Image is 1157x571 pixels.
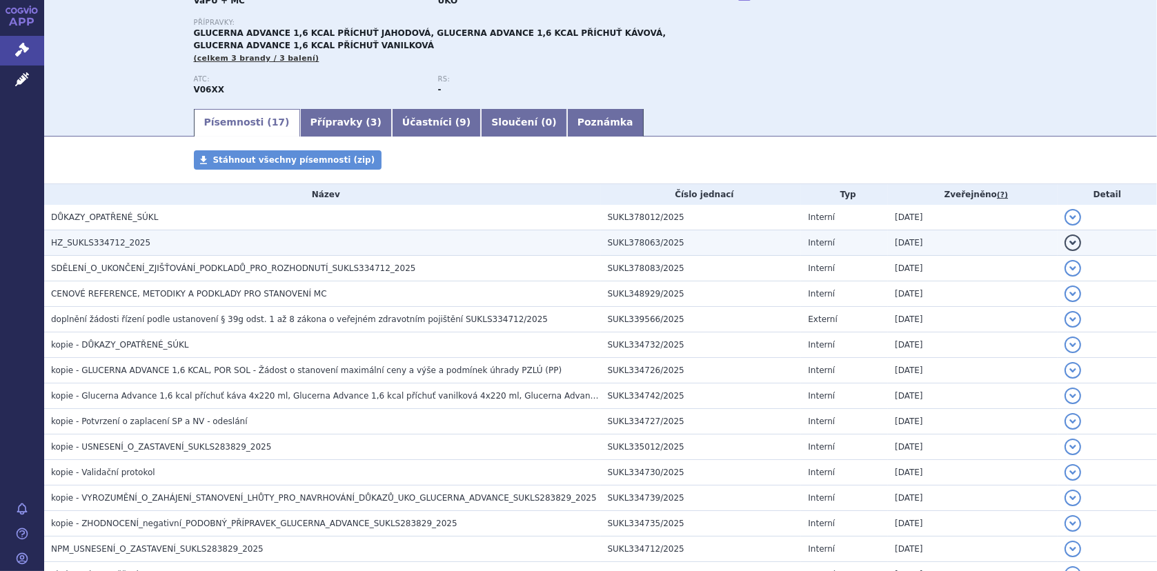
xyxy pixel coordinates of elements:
button: detail [1065,311,1081,328]
td: SUKL378063/2025 [601,230,802,256]
a: Poznámka [567,109,644,137]
td: SUKL334730/2025 [601,460,802,485]
span: 9 [459,117,466,128]
p: ATC: [194,75,424,83]
td: [DATE] [888,511,1058,537]
span: SDĚLENÍ_O_UKONČENÍ_ZJIŠŤOVÁNÍ_PODKLADŮ_PRO_ROZHODNUTÍ_SUKLS334712_2025 [51,263,415,273]
button: detail [1065,413,1081,430]
td: [DATE] [888,409,1058,434]
span: kopie - ZHODNOCENÍ_negativní_PODOBNÝ_PŘÍPRAVEK_GLUCERNA_ADVANCE_SUKLS283829_2025 [51,519,457,528]
button: detail [1065,260,1081,277]
span: Interní [808,391,835,401]
span: (celkem 3 brandy / 3 balení) [194,54,319,63]
td: SUKL334739/2025 [601,485,802,511]
td: SUKL335012/2025 [601,434,802,460]
span: Interní [808,238,835,248]
span: Externí [808,314,837,324]
span: DŮKAZY_OPATŘENÉ_SÚKL [51,212,158,222]
td: [DATE] [888,383,1058,409]
span: Interní [808,263,835,273]
td: [DATE] [888,332,1058,358]
span: Interní [808,212,835,222]
th: Zveřejněno [888,184,1058,205]
span: Interní [808,340,835,350]
button: detail [1065,209,1081,226]
a: Stáhnout všechny písemnosti (zip) [194,150,382,170]
span: kopie - Potvrzení o zaplacení SP a NV - odeslání [51,417,248,426]
th: Název [44,184,601,205]
span: Interní [808,493,835,503]
button: detail [1065,337,1081,353]
span: Interní [808,442,835,452]
span: Stáhnout všechny písemnosti (zip) [213,155,375,165]
a: Sloučení (0) [481,109,566,137]
span: Interní [808,544,835,554]
td: [DATE] [888,205,1058,230]
strong: - [438,85,442,94]
button: detail [1065,362,1081,379]
td: [DATE] [888,434,1058,460]
button: detail [1065,464,1081,481]
span: kopie - GLUCERNA ADVANCE 1,6 KCAL, POR SOL - Žádost o stanovení maximální ceny a výše a podmínek ... [51,365,562,375]
span: kopie - USNESENÍ_O_ZASTAVENÍ_SUKLS283829_2025 [51,442,271,452]
td: SUKL334727/2025 [601,409,802,434]
span: HZ_SUKLS334712_2025 [51,238,150,248]
button: detail [1065,234,1081,251]
abbr: (?) [997,190,1008,200]
td: [DATE] [888,537,1058,562]
td: SUKL378012/2025 [601,205,802,230]
span: CENOVÉ REFERENCE, METODIKY A PODKLADY PRO STANOVENÍ MC [51,289,327,299]
span: Interní [808,519,835,528]
td: [DATE] [888,485,1058,511]
button: detail [1065,490,1081,506]
a: Přípravky (3) [300,109,392,137]
span: Interní [808,468,835,477]
td: SUKL378083/2025 [601,256,802,281]
td: [DATE] [888,281,1058,307]
td: SUKL334735/2025 [601,511,802,537]
a: Písemnosti (17) [194,109,300,137]
td: [DATE] [888,256,1058,281]
th: Detail [1058,184,1157,205]
span: 3 [370,117,377,128]
strong: POTRAVINY PRO ZVLÁŠTNÍ LÉKAŘSKÉ ÚČELY (PZLÚ) (ČESKÁ ATC SKUPINA) [194,85,225,94]
button: detail [1065,541,1081,557]
span: Interní [808,289,835,299]
td: SUKL334726/2025 [601,358,802,383]
td: SUKL334742/2025 [601,383,802,409]
span: Interní [808,365,835,375]
span: GLUCERNA ADVANCE 1,6 KCAL PŘÍCHUŤ JAHODOVÁ, GLUCERNA ADVANCE 1,6 KCAL PŘÍCHUŤ KÁVOVÁ, GLUCERNA AD... [194,28,666,50]
td: SUKL348929/2025 [601,281,802,307]
td: [DATE] [888,358,1058,383]
th: Číslo jednací [601,184,802,205]
td: SUKL334712/2025 [601,537,802,562]
span: kopie - DŮKAZY_OPATŘENÉ_SÚKL [51,340,189,350]
span: 0 [546,117,553,128]
button: detail [1065,439,1081,455]
span: kopie - Validační protokol [51,468,155,477]
button: detail [1065,388,1081,404]
button: detail [1065,285,1081,302]
td: SUKL334732/2025 [601,332,802,358]
td: [DATE] [888,230,1058,256]
span: kopie - VYROZUMĚNÍ_O_ZAHÁJENÍ_STANOVENÍ_LHŮTY_PRO_NAVRHOVÁNÍ_DŮKAZŮ_UKO_GLUCERNA_ADVANCE_SUKLS283... [51,493,597,503]
td: [DATE] [888,460,1058,485]
span: doplnění žádosti řízení podle ustanovení § 39g odst. 1 až 8 zákona o veřejném zdravotním pojištěn... [51,314,548,324]
th: Typ [801,184,888,205]
td: [DATE] [888,307,1058,332]
td: SUKL339566/2025 [601,307,802,332]
span: NPM_USNESENÍ_O_ZASTAVENÍ_SUKLS283829_2025 [51,544,264,554]
span: 17 [272,117,285,128]
p: Přípravky: [194,19,682,27]
span: Interní [808,417,835,426]
button: detail [1065,515,1081,532]
span: kopie - Glucerna Advance 1,6 kcal příchuť káva 4x220 ml, Glucerna Advance 1,6 kcal příchuť vanilk... [51,391,1126,401]
p: RS: [438,75,669,83]
a: Účastníci (9) [392,109,481,137]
